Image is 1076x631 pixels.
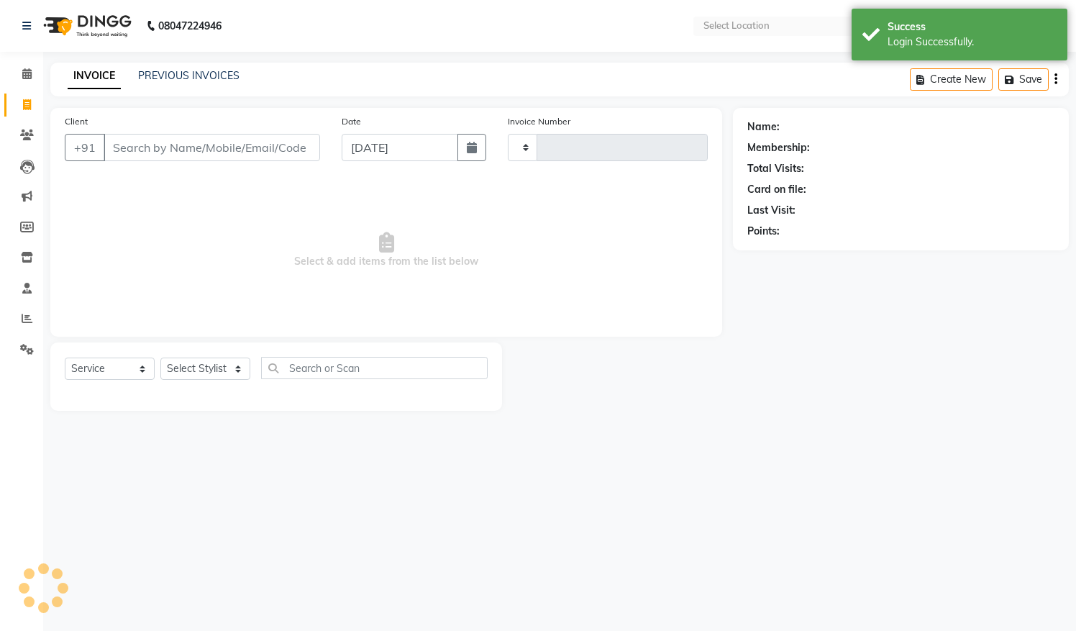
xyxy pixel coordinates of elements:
div: Success [888,19,1057,35]
span: Select & add items from the list below [65,178,708,322]
div: Name: [747,119,780,135]
label: Invoice Number [508,115,570,128]
div: Login Successfully. [888,35,1057,50]
label: Date [342,115,361,128]
button: Save [998,68,1049,91]
a: INVOICE [68,63,121,89]
button: +91 [65,134,105,161]
div: Total Visits: [747,161,804,176]
b: 08047224946 [158,6,222,46]
a: PREVIOUS INVOICES [138,69,240,82]
img: logo [37,6,135,46]
button: Create New [910,68,993,91]
input: Search or Scan [261,357,488,379]
div: Card on file: [747,182,806,197]
div: Select Location [703,19,770,33]
label: Client [65,115,88,128]
div: Last Visit: [747,203,795,218]
div: Membership: [747,140,810,155]
input: Search by Name/Mobile/Email/Code [104,134,320,161]
div: Points: [747,224,780,239]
